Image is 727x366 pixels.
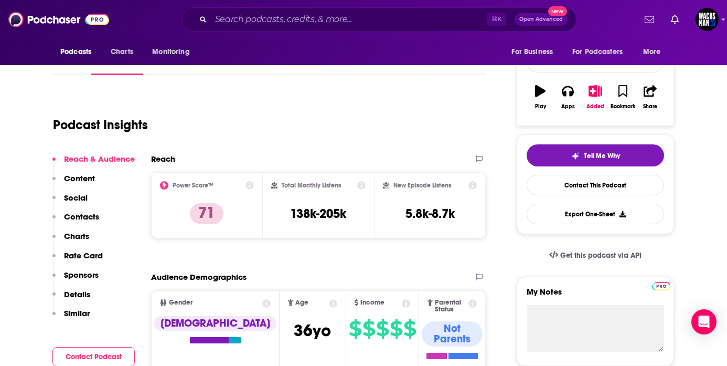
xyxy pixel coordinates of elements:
[152,45,189,59] span: Monitoring
[652,282,670,290] img: Podchaser Pro
[145,42,203,62] button: open menu
[643,45,661,59] span: More
[64,308,90,318] p: Similar
[636,42,674,62] button: open menu
[52,308,90,328] button: Similar
[282,182,341,189] h2: Total Monthly Listens
[696,8,719,31] span: Logged in as WachsmanNY
[637,78,664,116] button: Share
[691,309,717,334] div: Open Intercom Messenger
[527,287,664,305] label: My Notes
[8,9,109,29] img: Podchaser - Follow, Share and Rate Podcasts
[667,11,683,28] a: Show notifications dropdown
[527,175,664,195] a: Contact This Podcast
[515,13,568,26] button: Open AdvancedNew
[52,154,135,173] button: Reach & Audience
[52,270,99,289] button: Sponsors
[640,11,658,28] a: Show notifications dropdown
[611,103,635,110] div: Bookmark
[111,45,133,59] span: Charts
[376,320,389,337] span: $
[64,173,95,183] p: Content
[560,251,642,260] span: Get this podcast via API
[295,299,308,306] span: Age
[290,206,346,222] h3: 138k-205k
[582,78,609,116] button: Added
[696,8,719,31] img: User Profile
[609,78,636,116] button: Bookmark
[64,154,135,164] p: Reach & Audience
[173,182,213,189] h2: Power Score™
[151,154,175,164] h2: Reach
[64,212,99,222] p: Contacts
[211,11,487,28] input: Search podcasts, credits, & more...
[52,231,89,250] button: Charts
[584,152,620,160] span: Tell Me Why
[53,117,148,133] h1: Podcast Insights
[390,320,402,337] span: $
[60,45,91,59] span: Podcasts
[53,42,105,62] button: open menu
[527,78,554,116] button: Play
[64,270,99,280] p: Sponsors
[571,152,580,160] img: tell me why sparkle
[64,193,88,203] p: Social
[504,42,566,62] button: open menu
[511,45,553,59] span: For Business
[52,250,103,270] button: Rate Card
[403,320,416,337] span: $
[487,13,506,26] span: ⌘ K
[393,182,451,189] h2: New Episode Listens
[548,6,567,16] span: New
[104,42,140,62] a: Charts
[182,7,576,32] div: Search podcasts, credits, & more...
[422,321,483,347] div: Not Parents
[435,299,467,313] span: Parental Status
[360,299,384,306] span: Income
[527,144,664,166] button: tell me why sparkleTell Me Why
[541,243,650,268] a: Get this podcast via API
[696,8,719,31] button: Show profile menu
[565,42,638,62] button: open menu
[652,280,670,290] a: Pro website
[154,316,276,331] div: [DEMOGRAPHIC_DATA]
[190,203,223,224] p: 71
[362,320,375,337] span: $
[52,289,90,309] button: Details
[572,45,623,59] span: For Podcasters
[64,289,90,299] p: Details
[527,204,664,224] button: Export One-Sheet
[64,231,89,241] p: Charts
[586,103,604,110] div: Added
[349,320,361,337] span: $
[52,173,95,193] button: Content
[561,103,575,110] div: Apps
[405,206,455,222] h3: 5.8k-8.7k
[52,212,99,231] button: Contacts
[643,103,657,110] div: Share
[535,103,546,110] div: Play
[64,250,103,260] p: Rate Card
[151,272,247,282] h2: Audience Demographics
[519,17,563,22] span: Open Advanced
[52,193,88,212] button: Social
[554,78,581,116] button: Apps
[169,299,193,306] span: Gender
[294,320,331,341] span: 36 yo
